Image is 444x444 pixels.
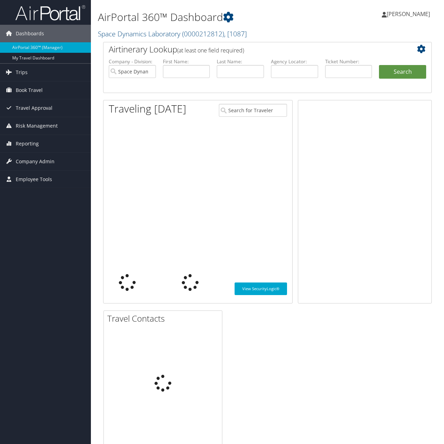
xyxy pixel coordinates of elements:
span: Trips [16,64,28,81]
label: Last Name: [217,58,264,65]
span: Company Admin [16,153,55,170]
span: ( 0000212812 ) [182,29,224,38]
a: [PERSON_NAME] [382,3,437,24]
span: , [ 1087 ] [224,29,247,38]
button: Search [379,65,426,79]
label: Ticket Number: [325,58,372,65]
h2: Travel Contacts [107,313,222,324]
h1: AirPortal 360™ Dashboard [98,10,324,24]
span: Dashboards [16,25,44,42]
a: View SecurityLogic® [235,282,287,295]
span: Employee Tools [16,171,52,188]
label: First Name: [163,58,210,65]
span: Reporting [16,135,39,152]
h2: Airtinerary Lookup [109,43,399,55]
span: (at least one field required) [177,46,244,54]
span: Travel Approval [16,99,52,117]
img: airportal-logo.png [15,5,85,21]
input: Search for Traveler [219,104,287,117]
span: Risk Management [16,117,58,135]
a: Space Dynamics Laboratory [98,29,247,38]
label: Company - Division: [109,58,156,65]
span: [PERSON_NAME] [387,10,430,18]
span: Book Travel [16,81,43,99]
h1: Traveling [DATE] [109,101,186,116]
label: Agency Locator: [271,58,318,65]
